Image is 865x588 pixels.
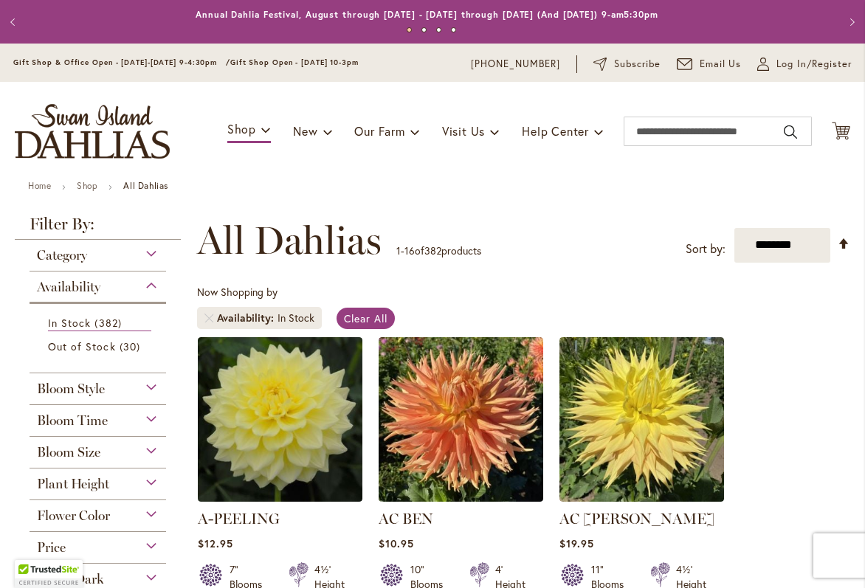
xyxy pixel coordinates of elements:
span: $19.95 [559,536,594,550]
a: Remove Availability In Stock [204,314,213,322]
a: Subscribe [593,57,661,72]
span: Flower Color [37,508,110,524]
span: 382 [424,243,441,257]
a: A-Peeling [198,491,362,505]
button: 4 of 4 [451,27,456,32]
a: Annual Dahlia Festival, August through [DATE] - [DATE] through [DATE] (And [DATE]) 9-am5:30pm [196,9,658,20]
img: AC Jeri [559,337,724,502]
a: Log In/Register [757,57,852,72]
span: Help Center [522,123,589,139]
span: Gift Shop Open - [DATE] 10-3pm [230,58,359,67]
a: AC [PERSON_NAME] [559,510,714,528]
span: Category [37,247,87,263]
p: - of products [396,239,481,263]
span: 16 [404,243,415,257]
a: In Stock 382 [48,315,151,331]
span: All Dahlias [197,218,382,263]
label: Sort by: [686,235,726,263]
button: Next [835,7,865,37]
span: Our Farm [354,123,404,139]
a: AC BEN [379,510,433,528]
a: A-PEELING [198,510,280,528]
span: $10.95 [379,536,414,550]
a: [PHONE_NUMBER] [471,57,560,72]
iframe: Launch Accessibility Center [11,536,52,577]
span: Subscribe [614,57,661,72]
span: Plant Height [37,476,109,492]
a: AC Jeri [559,491,724,505]
span: In Stock [48,316,91,330]
span: 30 [120,339,144,354]
span: Clear All [344,311,387,325]
a: Shop [77,180,97,191]
span: Log In/Register [776,57,852,72]
span: Availability [37,279,100,295]
span: Bloom Size [37,444,100,460]
div: In Stock [278,311,314,325]
img: A-Peeling [198,337,362,502]
span: $12.95 [198,536,233,550]
span: Gift Shop & Office Open - [DATE]-[DATE] 9-4:30pm / [13,58,230,67]
span: Now Shopping by [197,285,278,299]
strong: Filter By: [15,216,181,240]
span: 382 [94,315,125,331]
img: AC BEN [379,337,543,502]
a: AC BEN [379,491,543,505]
span: New [293,123,317,139]
a: Email Us [677,57,742,72]
span: Bloom Time [37,412,108,429]
span: Shop [227,121,256,136]
a: store logo [15,104,170,159]
strong: All Dahlias [123,180,168,191]
button: 2 of 4 [421,27,427,32]
a: Clear All [337,308,395,329]
button: 1 of 4 [407,27,412,32]
span: 1 [396,243,401,257]
span: Out of Stock [48,339,116,353]
a: Home [28,180,51,191]
span: Visit Us [442,123,485,139]
a: Out of Stock 30 [48,339,151,354]
span: Bloom Style [37,381,105,397]
span: Email Us [700,57,742,72]
button: 3 of 4 [436,27,441,32]
span: Availability [217,311,278,325]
